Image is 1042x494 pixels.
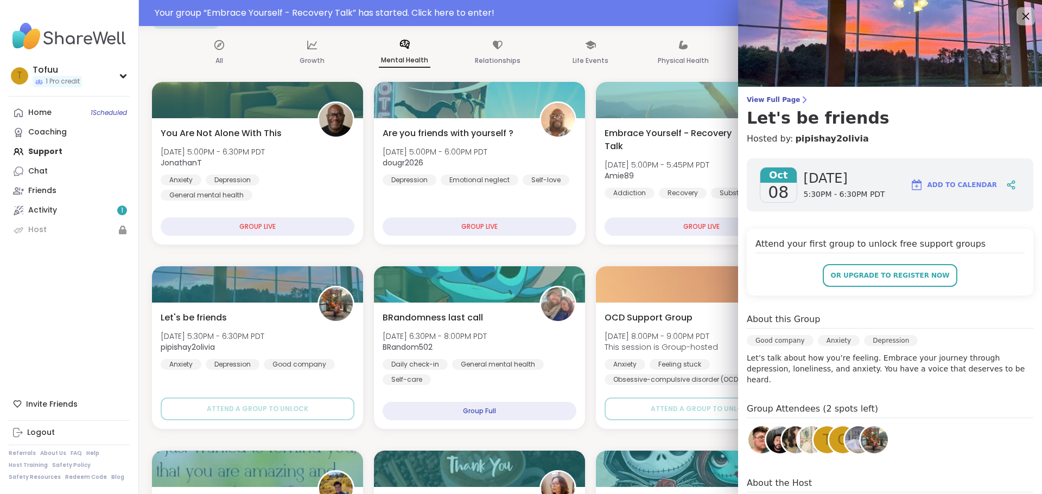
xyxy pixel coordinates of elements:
h4: About the Host [747,477,1033,492]
div: Daily check-in [383,359,448,370]
span: [DATE] 6:30PM - 8:00PM PDT [383,331,487,342]
div: GROUP LIVE [161,217,354,236]
img: SinnersWinSometimes [782,426,809,453]
div: Coaching [28,127,67,138]
a: SinnersWinSometimes [780,425,811,455]
a: Coffee4Jordan [747,425,777,455]
div: Depression [206,359,259,370]
div: Group Full [383,402,576,420]
a: Activity1 [9,201,130,220]
span: BRandomness last call [383,311,483,324]
div: Self-love [523,175,569,185]
span: [DATE] 5:30PM - 6:30PM PDT [161,331,264,342]
a: View Full PageLet's be friends [747,95,1033,128]
span: View Full Page [747,95,1033,104]
div: GROUP LIVE [605,217,798,236]
button: or upgrade to register now [823,264,957,287]
div: Anxiety [161,175,201,185]
img: BRandom502 [541,287,575,321]
p: Relationships [475,54,520,67]
a: Blog [111,473,124,481]
div: Your group “ Embrace Yourself - Recovery Talk ” has started. Click here to enter! [155,7,1035,20]
a: Referrals [9,450,36,457]
div: Self-care [383,374,431,385]
h4: Group Attendees (2 spots left) [747,402,1033,418]
b: pipishay2olivia [161,342,215,352]
img: pipishay2olivia [861,426,888,453]
span: g [837,429,848,451]
div: Anxiety [818,335,860,346]
button: Add to Calendar [905,172,1002,198]
div: Addiction [605,188,655,198]
div: Depression [383,175,436,185]
span: Are you friends with yourself ? [383,127,513,140]
div: GROUP LIVE [383,217,576,236]
span: 1 Scheduled [91,108,127,117]
h3: Let's be friends [747,108,1033,128]
div: Logout [27,427,55,438]
div: Activity [28,205,57,216]
a: Rob78_NJ [765,425,795,455]
span: You Are Not Alone With This [161,127,282,140]
div: Substance abuse [711,188,787,198]
b: Amie89 [605,170,634,181]
a: FAQ [71,450,82,457]
div: Invite Friends [9,394,130,414]
b: BRandom502 [383,342,433,352]
span: Let's be friends [161,311,227,324]
h4: About this Group [747,313,820,326]
div: Depression [864,335,918,346]
a: About Us [40,450,66,457]
a: g [828,425,858,455]
div: Good company [264,359,335,370]
img: ShareWell Logomark [910,178,923,191]
p: All [215,54,223,67]
a: Host Training [9,461,48,469]
p: Let’s talk about how you’re feeling. Embrace your journey through depression, loneliness, and anx... [747,352,1033,385]
span: OCD Support Group [605,311,692,324]
span: 08 [768,183,789,202]
div: Tofuu [33,64,82,76]
span: [DATE] 5:00PM - 6:30PM PDT [161,146,265,157]
div: Home [28,107,52,118]
img: Lfmbaap [845,426,872,453]
button: Attend a group to unlock [605,397,798,420]
img: Coffee4Jordan [748,426,776,453]
p: Growth [300,54,325,67]
a: Friends [9,181,130,201]
a: pipishay2olivia [795,132,868,145]
img: Rob78_NJ [766,426,793,453]
span: t [823,429,831,451]
b: dougr2026 [383,157,423,168]
div: Recovery [659,188,707,198]
img: dougr2026 [541,103,575,137]
span: [DATE] 5:00PM - 6:00PM PDT [383,146,487,157]
a: GayleG [796,425,827,455]
div: Depression [206,175,259,185]
span: [DATE] 5:00PM - 5:45PM PDT [605,159,709,170]
div: Host [28,224,47,235]
div: Anxiety [605,359,645,370]
h4: Attend your first group to unlock free support groups [755,238,1025,253]
div: Good company [747,335,814,346]
span: Oct [760,168,797,183]
span: 1 [121,206,123,215]
div: Obsessive-compulsive disorder (OCD) [605,374,749,385]
span: or upgrade to register now [830,271,949,280]
a: Chat [9,162,130,181]
a: Coaching [9,123,130,142]
a: Redeem Code [65,473,107,481]
button: Attend a group to unlock [161,397,354,420]
img: JonathanT [319,103,353,137]
a: Safety Policy [52,461,91,469]
span: 5:30PM - 6:30PM PDT [804,189,885,200]
img: ShareWell Nav Logo [9,17,130,55]
span: [DATE] [804,170,885,187]
span: Attend a group to unlock [207,404,308,414]
div: Feeling stuck [650,359,710,370]
span: T [17,69,22,83]
a: Help [86,450,99,457]
span: Embrace Yourself - Recovery Talk [605,127,749,153]
p: Life Events [573,54,608,67]
a: Host [9,220,130,240]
